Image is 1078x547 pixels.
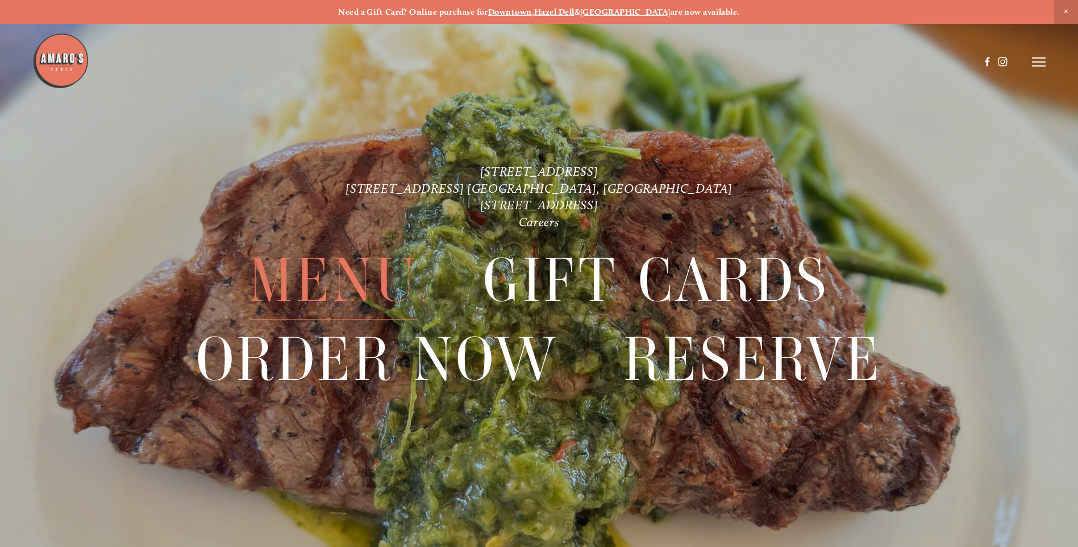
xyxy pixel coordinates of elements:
a: Reserve [623,321,882,398]
a: Order Now [196,321,559,398]
a: Careers [519,214,560,230]
a: Menu [249,242,418,319]
strong: are now available. [671,7,740,17]
a: Gift Cards [483,242,829,319]
strong: , [532,7,534,17]
a: [GEOGRAPHIC_DATA] [580,7,671,17]
a: [STREET_ADDRESS] [480,164,598,179]
a: Hazel Dell [534,7,575,17]
a: [STREET_ADDRESS] [480,197,598,213]
strong: Need a Gift Card? Online purchase for [338,7,488,17]
a: [STREET_ADDRESS] [GEOGRAPHIC_DATA], [GEOGRAPHIC_DATA] [346,181,732,196]
strong: & [575,7,580,17]
a: Downtown [488,7,532,17]
img: Amaro's Table [32,32,89,89]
